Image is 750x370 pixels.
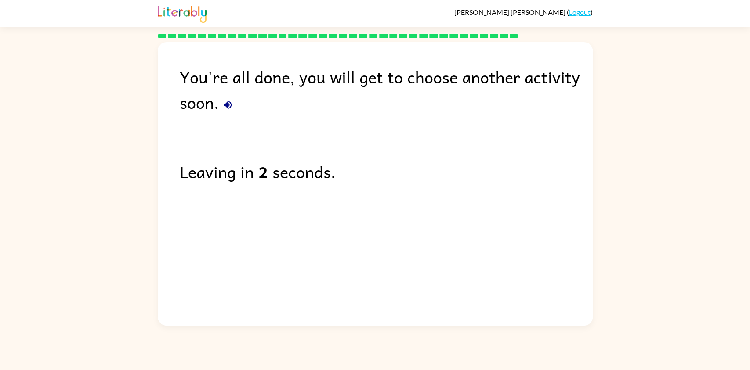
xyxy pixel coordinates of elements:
img: Literably [158,4,207,23]
div: ( ) [454,8,593,16]
div: You're all done, you will get to choose another activity soon. [180,64,593,115]
div: Leaving in seconds. [180,159,593,184]
span: [PERSON_NAME] [PERSON_NAME] [454,8,567,16]
b: 2 [258,159,268,184]
a: Logout [569,8,591,16]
